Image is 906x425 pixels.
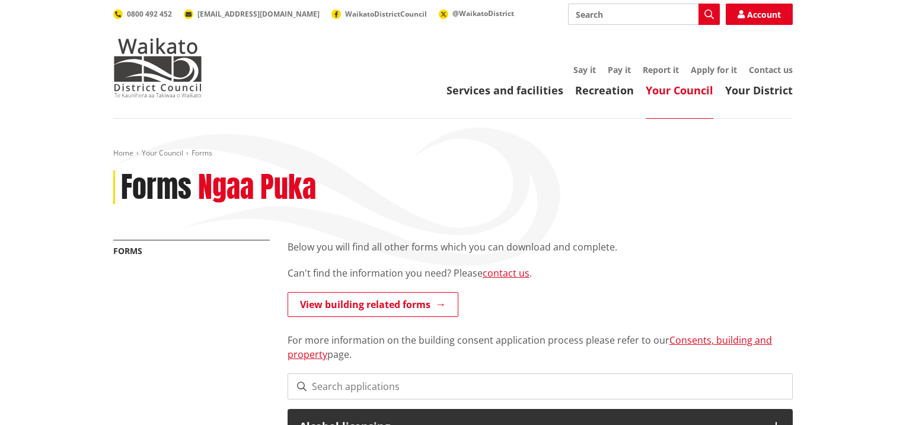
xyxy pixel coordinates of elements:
[288,292,458,317] a: View building related forms
[691,64,737,75] a: Apply for it
[725,83,793,97] a: Your District
[452,8,514,18] span: @WaikatoDistrict
[121,170,192,205] h1: Forms
[113,9,172,19] a: 0800 492 452
[142,148,183,158] a: Your Council
[643,64,679,75] a: Report it
[288,319,793,361] p: For more information on the building consent application process please refer to our page.
[288,266,793,280] p: Can't find the information you need? Please .
[113,245,142,256] a: Forms
[288,240,793,254] p: Below you will find all other forms which you can download and complete.
[446,83,563,97] a: Services and facilities
[331,9,427,19] a: WaikatoDistrictCouncil
[568,4,720,25] input: Search input
[288,373,793,399] input: Search applications
[184,9,320,19] a: [EMAIL_ADDRESS][DOMAIN_NAME]
[127,9,172,19] span: 0800 492 452
[198,170,316,205] h2: Ngaa Puka
[113,148,133,158] a: Home
[288,334,772,361] a: Consents, building and property
[113,148,793,158] nav: breadcrumb
[726,4,793,25] a: Account
[345,9,427,19] span: WaikatoDistrictCouncil
[749,64,793,75] a: Contact us
[439,8,514,18] a: @WaikatoDistrict
[192,148,212,158] span: Forms
[483,267,529,280] a: contact us
[573,64,596,75] a: Say it
[575,83,634,97] a: Recreation
[608,64,631,75] a: Pay it
[113,38,202,97] img: Waikato District Council - Te Kaunihera aa Takiwaa o Waikato
[197,9,320,19] span: [EMAIL_ADDRESS][DOMAIN_NAME]
[646,83,713,97] a: Your Council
